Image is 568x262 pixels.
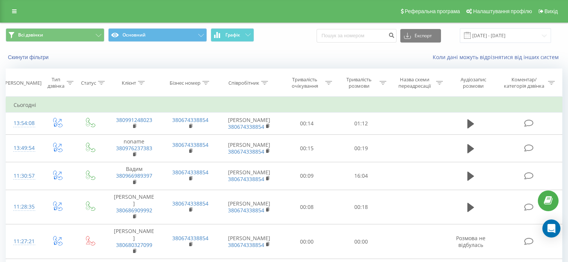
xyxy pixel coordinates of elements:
[211,28,254,42] button: Графік
[81,80,96,86] div: Статус
[545,8,558,14] span: Вихід
[116,172,152,179] a: 380966989397
[122,80,136,86] div: Клієнт
[6,28,104,42] button: Всі дзвінки
[452,76,495,89] div: Аудіозапис розмови
[14,200,33,214] div: 11:28:35
[502,76,546,89] div: Коментар/категорія дзвінка
[47,76,65,89] div: Тип дзвінка
[219,190,279,224] td: [PERSON_NAME]
[400,29,441,43] button: Експорт
[6,97,562,113] td: Сьогодні
[334,113,388,134] td: 01:12
[341,76,378,89] div: Тривалість розмови
[473,8,532,14] span: Налаштування профілю
[116,116,152,123] a: 380991248023
[172,116,208,123] a: 380674338854
[228,241,264,248] a: 380674338854
[106,224,162,259] td: [PERSON_NAME]
[14,116,33,131] div: 13:54:08
[172,200,208,207] a: 380674338854
[106,162,162,190] td: Вадим
[116,241,152,248] a: 380680327099
[280,113,334,134] td: 00:14
[172,141,208,148] a: 380674338854
[334,224,388,259] td: 00:00
[219,134,279,162] td: [PERSON_NAME]
[228,148,264,155] a: 380674338854
[108,28,207,42] button: Основний
[116,145,152,152] a: 380976237383
[172,235,208,242] a: 380674338854
[228,207,264,214] a: 380674338854
[334,190,388,224] td: 00:18
[433,53,562,61] a: Коли дані можуть відрізнятися вiд інших систем
[3,80,41,86] div: [PERSON_NAME]
[225,32,240,38] span: Графік
[405,8,460,14] span: Реферальна програма
[334,134,388,162] td: 00:19
[18,32,43,38] span: Всі дзвінки
[14,234,33,249] div: 11:27:21
[170,80,201,86] div: Бізнес номер
[228,80,259,86] div: Співробітник
[172,169,208,176] a: 380674338854
[219,113,279,134] td: [PERSON_NAME]
[6,54,52,61] button: Скинути фільтри
[334,162,388,190] td: 16:04
[280,162,334,190] td: 00:09
[14,141,33,155] div: 13:49:54
[106,190,162,224] td: [PERSON_NAME]
[106,134,162,162] td: noname
[14,169,33,183] div: 11:30:57
[280,134,334,162] td: 00:15
[219,224,279,259] td: [PERSON_NAME]
[395,76,434,89] div: Назва схеми переадресації
[228,123,264,130] a: 380674338854
[219,162,279,190] td: [PERSON_NAME]
[280,224,334,259] td: 00:00
[542,219,560,238] div: Open Intercom Messenger
[228,175,264,183] a: 380674338854
[456,235,485,248] span: Розмова не відбулась
[317,29,397,43] input: Пошук за номером
[116,207,152,214] a: 380686909992
[286,76,323,89] div: Тривалість очікування
[280,190,334,224] td: 00:08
